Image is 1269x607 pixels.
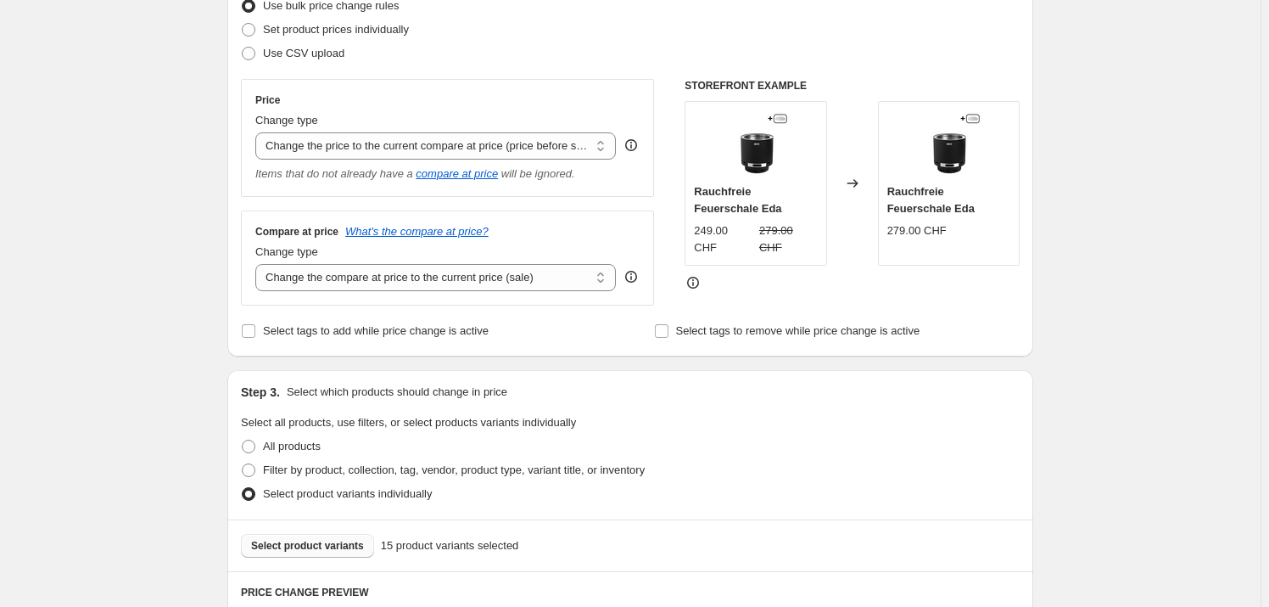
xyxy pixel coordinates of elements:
span: Filter by product, collection, tag, vendor, product type, variant title, or inventory [263,464,645,476]
i: Items that do not already have a [255,167,413,180]
img: Eda_4487f46e-eedc-45d3-95c5-aaec354c9646_80x.png [722,110,790,178]
span: Select product variants [251,539,364,553]
span: Select tags to remove while price change is active [676,324,920,337]
h2: Step 3. [241,384,280,401]
i: will be ignored. [501,167,575,180]
button: Select product variants [241,534,374,558]
h6: PRICE CHANGE PREVIEW [241,586,1020,599]
span: Select product variants individually [263,487,432,500]
span: Rauchfreie Feuerschale Eda [694,185,781,215]
span: Set product prices individually [263,23,409,36]
span: Change type [255,245,318,258]
span: Select all products, use filters, or select products variants individually [241,416,576,429]
button: compare at price [416,167,498,180]
span: All products [263,440,321,452]
div: 279.00 CHF [887,222,947,239]
div: help [623,268,640,285]
span: Use CSV upload [263,47,344,59]
h3: Compare at price [255,225,338,239]
span: Rauchfreie Feuerschale Eda [887,185,975,215]
span: Change type [255,114,318,126]
div: help [623,137,640,154]
p: Select which products should change in price [287,384,507,401]
button: What's the compare at price? [345,225,489,238]
h6: STOREFRONT EXAMPLE [685,79,1020,93]
div: 249.00 CHF [694,222,752,256]
h3: Price [255,93,280,107]
strike: 279.00 CHF [759,222,818,256]
img: Eda_4487f46e-eedc-45d3-95c5-aaec354c9646_80x.png [914,110,982,178]
span: 15 product variants selected [381,537,519,554]
span: Select tags to add while price change is active [263,324,489,337]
